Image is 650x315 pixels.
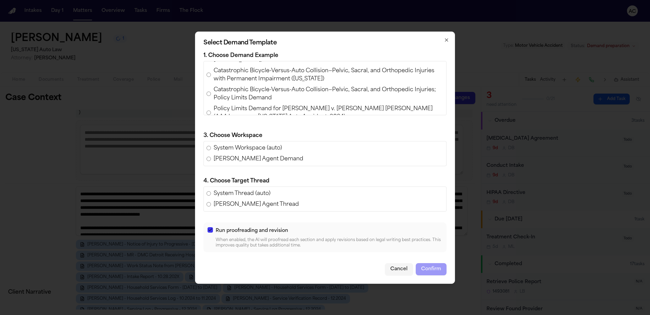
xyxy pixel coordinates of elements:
span: [PERSON_NAME] Agent Demand [214,155,303,163]
p: When enabled, the AI will proofread each section and apply revisions based on legal writing best ... [216,237,442,248]
button: Cancel [385,263,413,275]
input: System Thread (auto) [207,191,211,196]
span: [PERSON_NAME] Agent Thread [214,200,299,209]
p: 4. Choose Target Thread [203,177,447,185]
input: [PERSON_NAME] Agent Demand [207,157,211,161]
input: Policy Limits Demand for [PERSON_NAME] v. [PERSON_NAME] [PERSON_NAME] (AAA Insurance, [US_STATE] ... [207,111,211,115]
p: 1. Choose Demand Example [203,52,447,60]
input: [PERSON_NAME] Agent Thread [207,202,211,206]
span: Policy Limits Demand for [PERSON_NAME] v. [PERSON_NAME] [PERSON_NAME] (AAA Insurance, [US_STATE] ... [214,105,443,121]
input: System Workspace (auto) [207,146,211,150]
span: System Thread (auto) [214,190,270,198]
h2: Select Demand Template [203,40,447,46]
input: Catastrophic Bicycle-Versus-Auto Collision—Pelvic, Sacral, and Orthopedic Injuries with Permanent... [207,73,211,77]
span: Catastrophic Bicycle-Versus-Auto Collision—Pelvic, Sacral, and Orthopedic Injuries with Permanent... [214,67,443,83]
span: Run proofreading and revision [216,228,288,233]
span: System Workspace (auto) [214,144,282,152]
input: Catastrophic Bicycle-Versus-Auto Collision—Pelvic, Sacral, and Orthopedic Injuries; Policy Limits... [207,92,211,96]
span: Catastrophic Bicycle-Versus-Auto Collision—Pelvic, Sacral, and Orthopedic Injuries; Policy Limits... [214,86,443,102]
p: 3. Choose Workspace [203,132,447,140]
